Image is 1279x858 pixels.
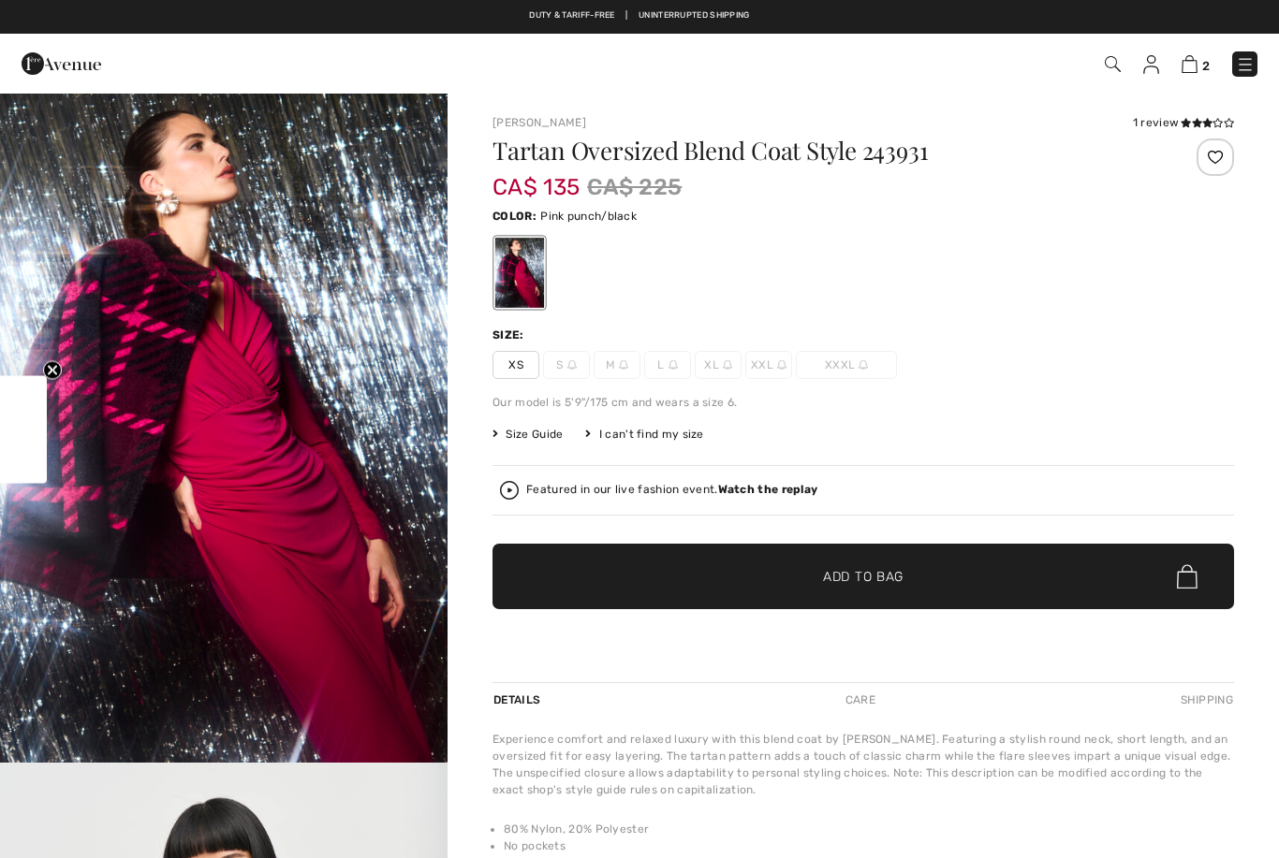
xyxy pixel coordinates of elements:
[823,567,904,587] span: Add to Bag
[567,360,577,370] img: ring-m.svg
[1176,683,1234,717] div: Shipping
[619,360,628,370] img: ring-m.svg
[540,210,637,223] span: Pink punch/black
[492,731,1234,798] div: Experience comfort and relaxed luxury with this blend coat by [PERSON_NAME]. Featuring a stylish ...
[492,351,539,379] span: XS
[594,351,640,379] span: M
[830,683,891,717] div: Care
[1143,55,1159,74] img: My Info
[504,821,1234,837] li: 80% Nylon, 20% Polyester
[492,138,1110,163] h1: Tartan Oversized Blend Coat Style 243931
[1236,55,1255,74] img: Menu
[492,327,528,343] div: Size:
[1105,56,1121,72] img: Search
[777,360,787,370] img: ring-m.svg
[492,544,1234,609] button: Add to Bag
[543,351,590,379] span: S
[22,45,101,82] img: 1ère Avenue
[796,351,897,379] span: XXXL
[669,360,678,370] img: ring-m.svg
[587,170,682,204] span: CA$ 225
[504,837,1234,854] li: No pockets
[492,426,563,443] span: Size Guide
[492,683,545,717] div: Details
[492,116,586,129] a: [PERSON_NAME]
[1133,114,1234,131] div: 1 review
[526,484,817,496] div: Featured in our live fashion event.
[1182,52,1210,75] a: 2
[745,351,792,379] span: XXL
[43,360,62,379] button: Close teaser
[859,360,868,370] img: ring-m.svg
[492,155,580,200] span: CA$ 135
[695,351,742,379] span: XL
[585,426,703,443] div: I can't find my size
[500,481,519,500] img: Watch the replay
[1177,564,1198,589] img: Bag.svg
[495,238,544,308] div: Pink punch/black
[718,483,818,496] strong: Watch the replay
[1182,55,1198,73] img: Shopping Bag
[492,210,537,223] span: Color:
[492,394,1234,411] div: Our model is 5'9"/175 cm and wears a size 6.
[723,360,732,370] img: ring-m.svg
[644,351,691,379] span: L
[1202,59,1210,73] span: 2
[22,53,101,71] a: 1ère Avenue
